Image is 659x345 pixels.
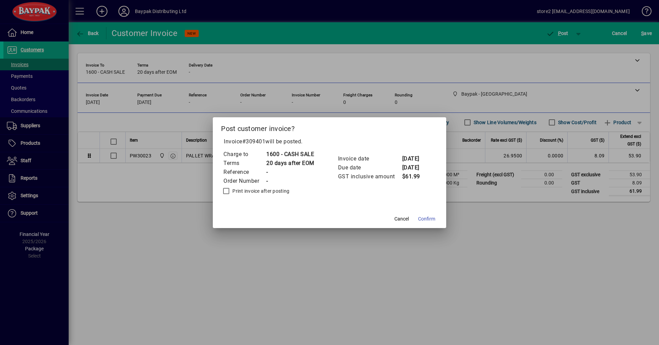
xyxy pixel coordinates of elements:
[266,159,314,168] td: 20 days after EOM
[223,168,266,177] td: Reference
[338,154,402,163] td: Invoice date
[266,150,314,159] td: 1600 - CASH SALE
[415,213,438,225] button: Confirm
[394,215,409,223] span: Cancel
[266,168,314,177] td: -
[266,177,314,186] td: -
[242,138,266,145] span: #309401
[338,172,402,181] td: GST inclusive amount
[213,117,446,137] h2: Post customer invoice?
[223,150,266,159] td: Charge to
[223,177,266,186] td: Order Number
[223,159,266,168] td: Terms
[221,138,438,146] p: Invoice will be posted .
[402,154,429,163] td: [DATE]
[338,163,402,172] td: Due date
[402,163,429,172] td: [DATE]
[391,213,413,225] button: Cancel
[231,188,289,194] label: Print invoice after posting
[402,172,429,181] td: $61.99
[418,215,435,223] span: Confirm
